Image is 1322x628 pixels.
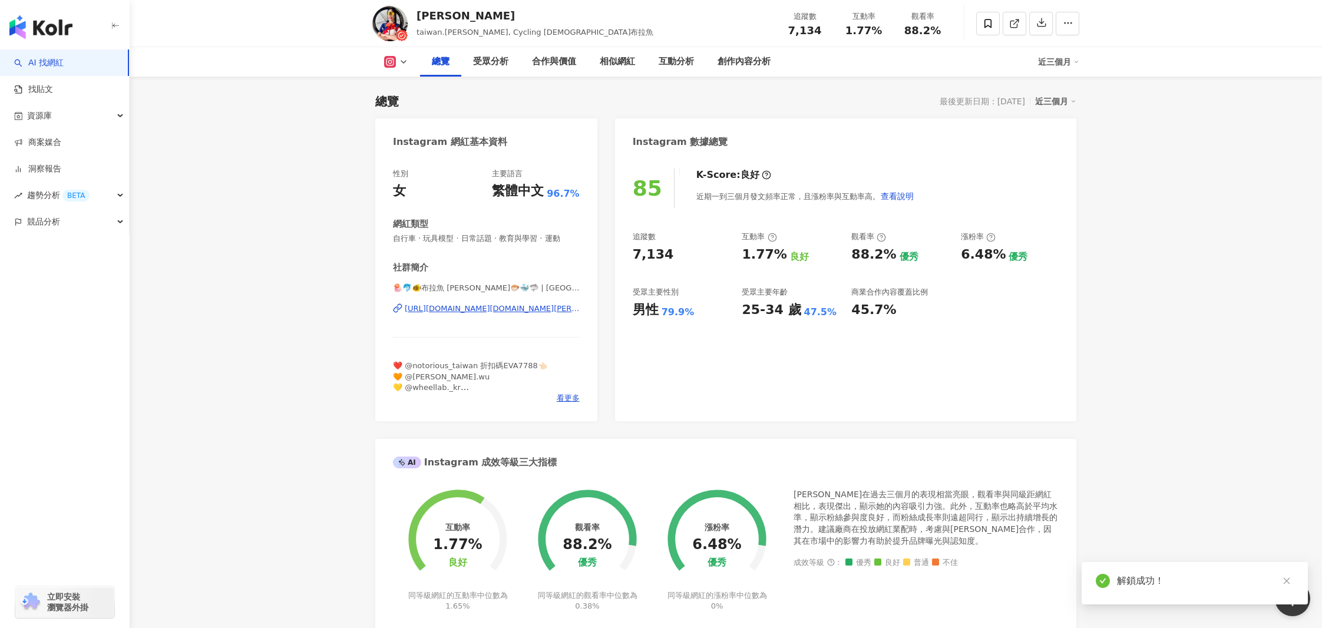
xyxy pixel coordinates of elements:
div: 良好 [448,557,467,568]
img: logo [9,15,72,39]
div: K-Score : [696,168,771,181]
div: 互動率 [742,232,776,242]
div: Instagram 數據總覽 [633,135,728,148]
span: 良好 [874,558,900,567]
span: 查看說明 [881,191,914,201]
div: 觀看率 [900,11,945,22]
span: 不佳 [932,558,958,567]
div: 互動率 [841,11,886,22]
div: 7,134 [633,246,674,264]
div: 同等級網紅的觀看率中位數為 [536,590,639,612]
div: 女 [393,182,406,200]
div: 成效等級 ： [794,558,1059,567]
div: 網紅類型 [393,218,428,230]
div: 45.7% [851,301,896,319]
span: 0% [711,601,723,610]
a: [URL][DOMAIN_NAME][DOMAIN_NAME][PERSON_NAME] [393,303,580,314]
div: 男性 [633,301,659,319]
div: 25-34 歲 [742,301,801,319]
div: 漲粉率 [705,523,729,532]
div: 主要語言 [492,168,523,179]
span: 1.77% [845,25,882,37]
div: 觀看率 [851,232,886,242]
span: 96.7% [547,187,580,200]
div: 優秀 [900,250,918,263]
a: 洞察報告 [14,163,61,175]
div: 總覽 [432,55,450,69]
div: BETA [62,190,90,201]
span: 1.65% [445,601,470,610]
div: 受眾主要年齡 [742,287,788,298]
span: 7,134 [788,24,822,37]
span: 競品分析 [27,209,60,235]
span: 資源庫 [27,103,52,129]
div: 追蹤數 [633,232,656,242]
div: [URL][DOMAIN_NAME][DOMAIN_NAME][PERSON_NAME] [405,303,580,314]
div: 優秀 [708,557,726,568]
div: 受眾分析 [473,55,508,69]
div: 社群簡介 [393,262,428,274]
span: check-circle [1096,574,1110,588]
div: 創作內容分析 [718,55,771,69]
a: searchAI 找網紅 [14,57,64,69]
div: 1.77% [433,537,482,553]
span: 自行車 · 玩具模型 · 日常話題 · 教育與學習 · 運動 [393,233,580,244]
span: 普通 [903,558,929,567]
div: 良好 [790,250,809,263]
div: 總覽 [375,93,399,110]
div: 互動率 [445,523,470,532]
div: 解鎖成功！ [1117,574,1294,588]
span: 0.38% [575,601,599,610]
div: 最後更新日期：[DATE] [940,97,1025,106]
div: [PERSON_NAME]在過去三個月的表現相當亮眼，觀看率與同級距網紅相比，表現傑出，顯示她的內容吸引力強。此外，互動率也略高於平均水準，顯示粉絲參與度良好，而粉絲成長率則遠超同行，顯示出持續... [794,489,1059,547]
div: 近三個月 [1035,94,1076,109]
div: 88.2% [563,537,612,553]
a: chrome extension立即安裝 瀏覽器外掛 [15,586,114,618]
div: AI [393,457,421,468]
div: [PERSON_NAME] [417,8,653,23]
span: 趨勢分析 [27,182,90,209]
div: 良好 [741,168,759,181]
div: 近期一到三個月發文頻率正常，且漲粉率與互動率高。 [696,184,914,208]
div: 優秀 [578,557,597,568]
div: 追蹤數 [782,11,827,22]
div: 性別 [393,168,408,179]
span: ❤️ @notorious_taiwan 折扣碼EVA7788👈🏻 🧡 @[PERSON_NAME].wu 💛 @wheellab._kr 🩵 @vision_tech_asia 💙 @tope... [393,361,547,424]
img: KOL Avatar [372,6,408,41]
div: 88.2% [851,246,896,264]
a: 找貼文 [14,84,53,95]
span: 88.2% [904,25,941,37]
div: 觀看率 [575,523,600,532]
div: 近三個月 [1038,52,1079,71]
div: 6.48% [961,246,1006,264]
div: Instagram 網紅基本資料 [393,135,507,148]
div: Instagram 成效等級三大指標 [393,456,557,469]
div: 互動分析 [659,55,694,69]
span: 優秀 [845,558,871,567]
span: taiwan.[PERSON_NAME], Cycling [DEMOGRAPHIC_DATA]布拉魚 [417,28,653,37]
div: 優秀 [1009,250,1027,263]
div: 同等級網紅的漲粉率中位數為 [666,590,769,612]
div: 同等級網紅的互動率中位數為 [406,590,510,612]
span: 看更多 [557,393,580,404]
div: 85 [633,176,662,200]
span: 立即安裝 瀏覽器外掛 [47,591,88,613]
span: close [1283,577,1291,585]
div: 繁體中文 [492,182,544,200]
div: 漲粉率 [961,232,996,242]
div: 47.5% [804,306,837,319]
div: 1.77% [742,246,786,264]
div: 6.48% [692,537,741,553]
div: 79.9% [662,306,695,319]
div: 相似網紅 [600,55,635,69]
span: rise [14,191,22,200]
a: 商案媒合 [14,137,61,148]
div: 受眾主要性別 [633,287,679,298]
div: 合作與價值 [532,55,576,69]
button: 查看說明 [880,184,914,208]
img: chrome extension [19,593,42,612]
span: 🪼🐬🐠布拉魚 [PERSON_NAME]🐡🐳🦈 | [GEOGRAPHIC_DATA][PERSON_NAME] [393,283,580,293]
div: 商業合作內容覆蓋比例 [851,287,928,298]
